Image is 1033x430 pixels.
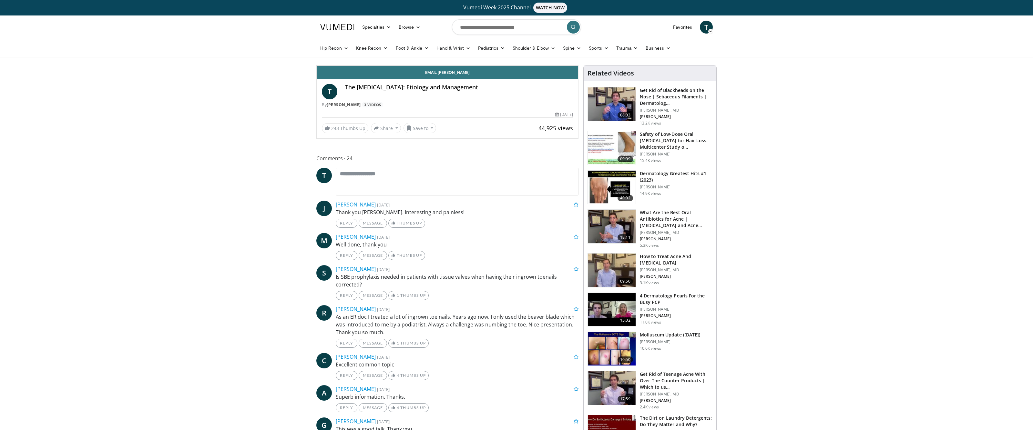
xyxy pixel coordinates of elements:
[618,317,633,324] span: 15:02
[336,208,578,216] p: Thank you [PERSON_NAME]. Interesting and painless!
[640,280,659,285] p: 3.1K views
[640,267,712,273] p: [PERSON_NAME], MD
[640,320,661,325] p: 11.0K views
[640,274,712,279] p: [PERSON_NAME]
[322,123,368,133] a: 243 Thumbs Up
[588,254,636,287] img: a3cafd6f-40a9-4bb9-837d-a5e4af0c332c.150x105_q85_crop-smart_upscale.jpg
[362,102,383,107] a: 3 Videos
[336,418,376,425] a: [PERSON_NAME]
[377,202,390,208] small: [DATE]
[388,339,429,348] a: 1 Thumbs Up
[336,371,357,380] a: Reply
[388,291,429,300] a: 1 Thumbs Up
[588,131,712,165] a: 09:09 Safety of Low-Dose Oral [MEDICAL_DATA] for Hair Loss: Multicenter Study o… [PERSON_NAME] 15...
[316,154,578,163] span: Comments 24
[640,230,712,235] p: [PERSON_NAME], MD
[397,405,399,410] span: 4
[397,293,399,298] span: 1
[588,293,636,326] img: 04c704bc-886d-4395-b463-610399d2ca6d.150x105_q85_crop-smart_upscale.jpg
[336,265,376,273] a: [PERSON_NAME]
[588,332,636,365] img: f51b4d6d-4f3a-4ff8-aca7-3ff3d12b1e6d.150x105_q85_crop-smart_upscale.jpg
[640,307,712,312] p: [PERSON_NAME]
[700,21,713,34] a: T
[359,371,387,380] a: Message
[388,371,429,380] a: 4 Thumbs Up
[640,87,712,106] h3: Get Rid of Blackheads on the Nose | Sebaceous Filaments | Dermatolog…
[327,102,361,107] a: [PERSON_NAME]
[588,170,712,205] a: 40:02 Dermatology Greatest Hits #1 (2023) [PERSON_NAME] 14.9K views
[588,171,636,204] img: 167f4955-2110-4677-a6aa-4d4647c2ca19.150x105_q85_crop-smart_upscale.jpg
[588,209,712,248] a: 18:11 What Are the Best Oral Antibiotics for Acne | [MEDICAL_DATA] and Acne… [PERSON_NAME], MD [P...
[585,42,613,55] a: Sports
[640,243,659,248] p: 5.3K views
[588,371,712,410] a: 17:59 Get Rid of Teenage Acne With Over-The-Counter Products | Which to us… [PERSON_NAME], MD [PE...
[377,386,390,392] small: [DATE]
[336,305,376,313] a: [PERSON_NAME]
[336,233,376,240] a: [PERSON_NAME]
[640,236,712,242] p: [PERSON_NAME]
[640,339,701,345] p: [PERSON_NAME]
[640,131,712,150] h3: Safety of Low-Dose Oral [MEDICAL_DATA] for Hair Loss: Multicenter Study o…
[336,219,357,228] a: Reply
[388,403,429,412] a: 4 Thumbs Up
[322,84,337,99] a: T
[317,66,578,79] a: Email [PERSON_NAME]
[612,42,642,55] a: Trauma
[588,87,712,126] a: 08:03 Get Rid of Blackheads on the Nose | Sebaceous Filaments | Dermatolog… [PERSON_NAME], MD [PE...
[392,42,433,55] a: Foot & Ankle
[588,69,634,77] h4: Related Videos
[371,123,401,133] button: Share
[336,339,357,348] a: Reply
[336,273,578,288] p: Is SBE prophylaxis needed in patients with tissue valves when having their ingrown toenails corre...
[555,112,573,117] div: [DATE]
[618,278,633,285] span: 09:50
[640,209,712,229] h3: What Are the Best Oral Antibiotics for Acne | [MEDICAL_DATA] and Acne…
[669,21,696,34] a: Favorites
[640,398,712,403] p: [PERSON_NAME]
[618,112,633,118] span: 08:03
[352,42,392,55] a: Knee Recon
[359,339,387,348] a: Message
[640,405,659,410] p: 2.4K views
[618,356,633,363] span: 10:50
[316,385,332,401] span: A
[336,361,578,368] p: Excellent common topic
[316,353,332,368] a: C
[316,201,332,216] a: J
[559,42,585,55] a: Spine
[316,265,332,281] a: S
[377,234,390,240] small: [DATE]
[359,219,387,228] a: Message
[316,42,352,55] a: Hip Recon
[588,210,636,243] img: cd394936-f734-46a2-a1c5-7eff6e6d7a1f.150x105_q85_crop-smart_upscale.jpg
[377,306,390,312] small: [DATE]
[640,253,712,266] h3: How to Treat Acne And [MEDICAL_DATA]
[640,108,712,113] p: [PERSON_NAME], MD
[640,346,661,351] p: 10.6K views
[640,191,661,196] p: 14.9K views
[640,371,712,390] h3: Get Rid of Teenage Acne With Over-The-Counter Products | Which to us…
[377,419,390,425] small: [DATE]
[642,42,675,55] a: Business
[336,241,578,248] p: Well done, thank you
[336,393,578,401] p: Superb information. Thanks.
[316,305,332,321] a: R
[336,353,376,360] a: [PERSON_NAME]
[331,125,339,131] span: 243
[452,19,581,35] input: Search topics, interventions
[640,114,712,119] p: [PERSON_NAME]
[359,251,387,260] a: Message
[618,195,633,201] span: 40:02
[316,233,332,248] a: M
[320,24,354,30] img: VuMedi Logo
[345,84,573,91] h4: The [MEDICAL_DATA]: Etiology and Management
[640,392,712,397] p: [PERSON_NAME], MD
[388,251,425,260] a: Thumbs Up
